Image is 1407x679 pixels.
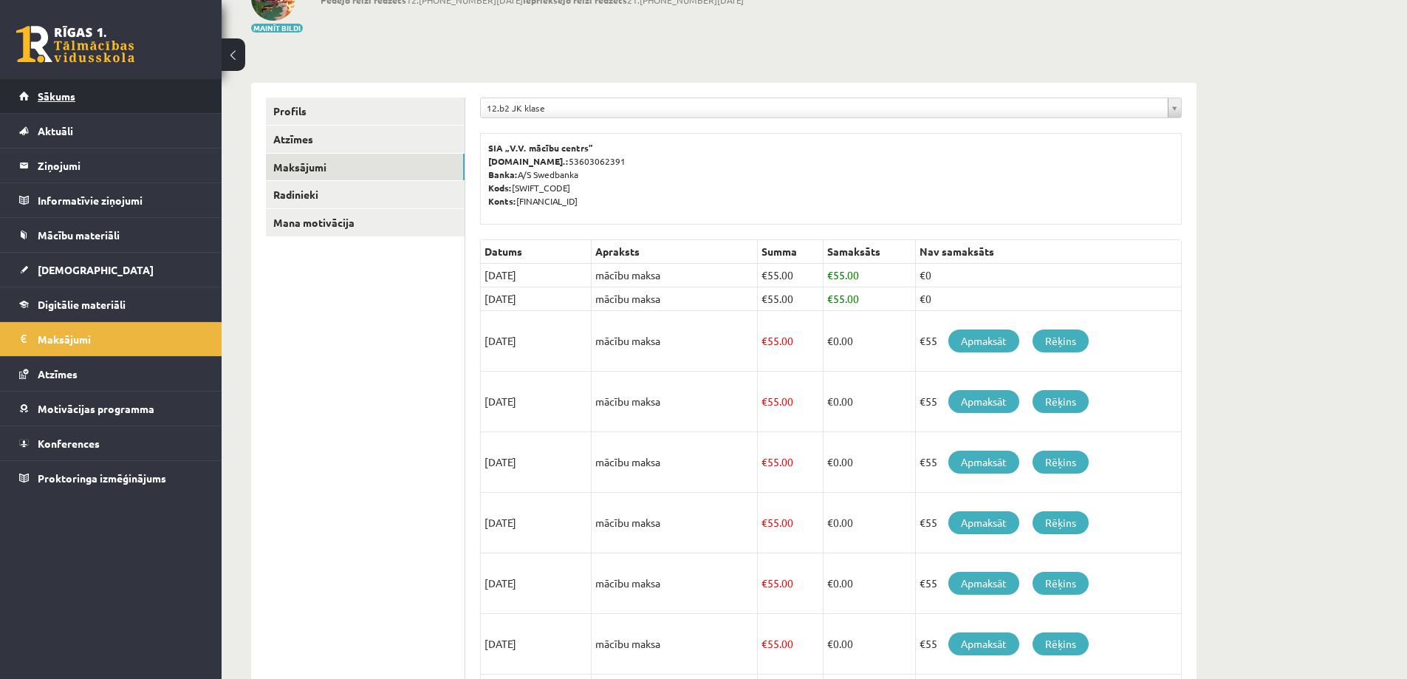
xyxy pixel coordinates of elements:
[915,614,1181,675] td: €55
[38,437,100,450] span: Konferences
[488,168,518,180] b: Banka:
[488,141,1174,208] p: 53603062391 A/S Swedbanka [SWIFT_CODE] [FINANCIAL_ID]
[948,511,1019,534] a: Apmaksāt
[915,287,1181,311] td: €0
[823,432,915,493] td: 0.00
[915,311,1181,372] td: €55
[915,372,1181,432] td: €55
[758,553,824,614] td: 55.00
[38,322,203,356] legend: Maksājumi
[823,287,915,311] td: 55.00
[823,240,915,264] th: Samaksāts
[488,142,594,154] b: SIA „V.V. mācību centrs”
[481,311,592,372] td: [DATE]
[761,455,767,468] span: €
[758,264,824,287] td: 55.00
[481,264,592,287] td: [DATE]
[38,89,75,103] span: Sākums
[827,637,833,650] span: €
[823,372,915,432] td: 0.00
[948,390,1019,413] a: Apmaksāt
[1033,511,1089,534] a: Rēķins
[758,432,824,493] td: 55.00
[761,576,767,590] span: €
[948,632,1019,655] a: Apmaksāt
[481,287,592,311] td: [DATE]
[488,195,516,207] b: Konts:
[823,614,915,675] td: 0.00
[592,372,758,432] td: mācību maksa
[915,432,1181,493] td: €55
[38,183,203,217] legend: Informatīvie ziņojumi
[38,228,120,242] span: Mācību materiāli
[592,553,758,614] td: mācību maksa
[19,426,203,460] a: Konferences
[827,268,833,282] span: €
[481,240,592,264] th: Datums
[761,268,767,282] span: €
[823,311,915,372] td: 0.00
[827,516,833,529] span: €
[19,287,203,321] a: Digitālie materiāli
[827,576,833,590] span: €
[592,287,758,311] td: mācību maksa
[758,493,824,553] td: 55.00
[19,357,203,391] a: Atzīmes
[948,572,1019,595] a: Apmaksāt
[487,98,1162,117] span: 12.b2 JK klase
[761,637,767,650] span: €
[481,553,592,614] td: [DATE]
[19,218,203,252] a: Mācību materiāli
[915,240,1181,264] th: Nav samaksāts
[827,334,833,347] span: €
[761,516,767,529] span: €
[827,395,833,408] span: €
[592,264,758,287] td: mācību maksa
[827,455,833,468] span: €
[19,79,203,113] a: Sākums
[592,614,758,675] td: mācību maksa
[481,98,1181,117] a: 12.b2 JK klase
[1033,330,1089,352] a: Rēķins
[481,432,592,493] td: [DATE]
[592,311,758,372] td: mācību maksa
[823,553,915,614] td: 0.00
[19,149,203,182] a: Ziņojumi
[19,114,203,148] a: Aktuāli
[481,614,592,675] td: [DATE]
[592,493,758,553] td: mācību maksa
[823,493,915,553] td: 0.00
[758,311,824,372] td: 55.00
[758,287,824,311] td: 55.00
[1033,451,1089,474] a: Rēķins
[38,149,203,182] legend: Ziņojumi
[481,372,592,432] td: [DATE]
[38,124,73,137] span: Aktuāli
[38,471,166,485] span: Proktoringa izmēģinājums
[761,334,767,347] span: €
[38,367,78,381] span: Atzīmes
[761,395,767,408] span: €
[1033,390,1089,413] a: Rēķins
[251,24,303,33] button: Mainīt bildi
[16,26,134,63] a: Rīgas 1. Tālmācības vidusskola
[915,264,1181,287] td: €0
[488,182,512,194] b: Kods:
[19,253,203,287] a: [DEMOGRAPHIC_DATA]
[266,181,465,208] a: Radinieki
[481,493,592,553] td: [DATE]
[915,553,1181,614] td: €55
[38,402,154,415] span: Motivācijas programma
[592,240,758,264] th: Apraksts
[758,240,824,264] th: Summa
[592,432,758,493] td: mācību maksa
[19,322,203,356] a: Maksājumi
[488,155,569,167] b: [DOMAIN_NAME].:
[38,298,126,311] span: Digitālie materiāli
[761,292,767,305] span: €
[266,126,465,153] a: Atzīmes
[266,98,465,125] a: Profils
[823,264,915,287] td: 55.00
[19,183,203,217] a: Informatīvie ziņojumi
[19,461,203,495] a: Proktoringa izmēģinājums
